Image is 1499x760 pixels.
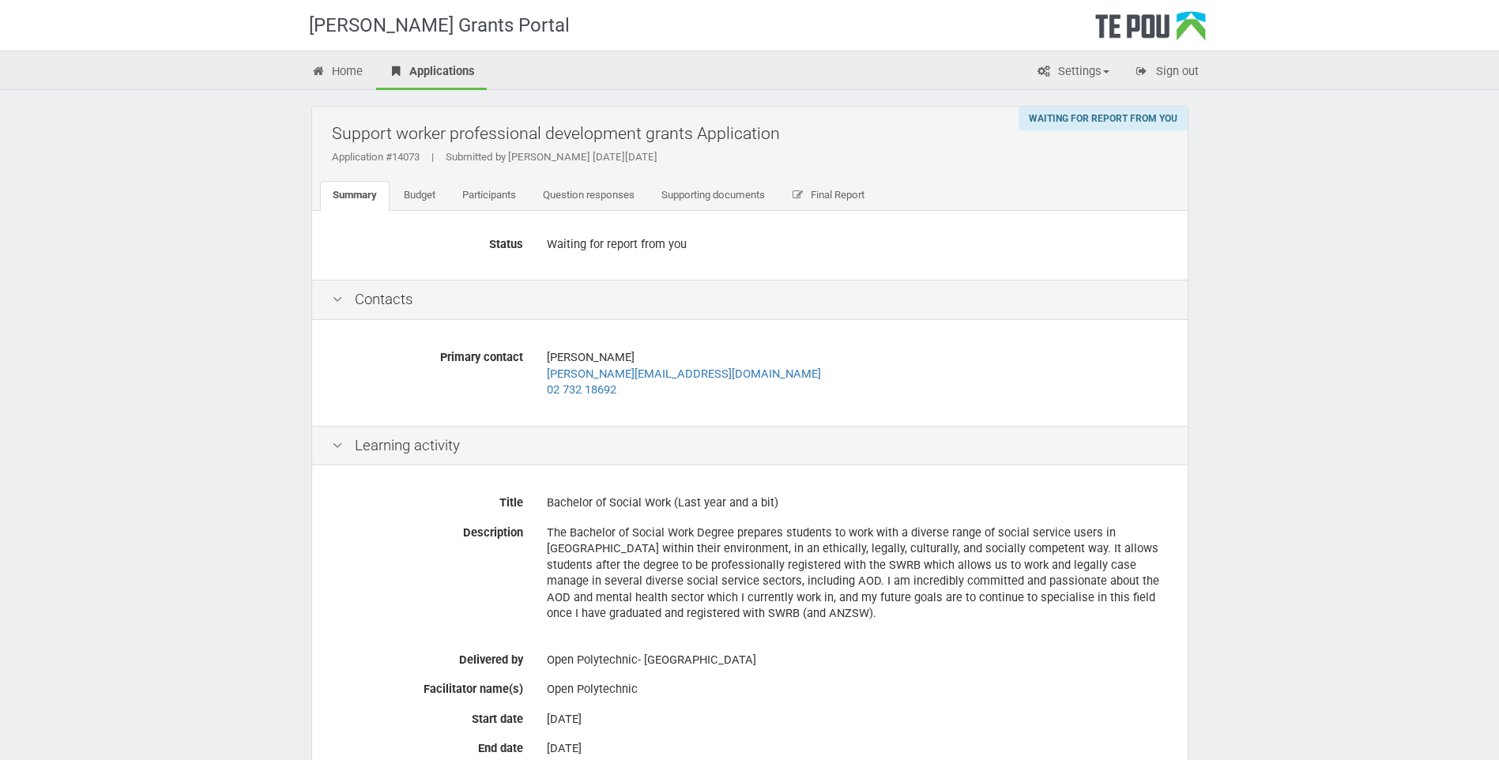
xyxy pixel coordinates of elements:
[320,519,535,541] label: Description
[1095,11,1206,51] div: Te Pou Logo
[547,705,1168,733] div: [DATE]
[332,115,1176,152] h2: Support worker professional development grants Application
[547,231,1168,258] div: Waiting for report from you
[547,367,821,381] a: [PERSON_NAME][EMAIL_ADDRESS][DOMAIN_NAME]
[312,280,1188,320] div: Contacts
[332,150,1176,164] div: Application #14073 Submitted by [PERSON_NAME] [DATE][DATE]
[320,705,535,728] label: Start date
[420,151,446,163] span: |
[391,181,448,211] a: Budget
[779,181,878,211] a: Final Report
[312,426,1188,466] div: Learning activity
[320,735,535,757] label: End date
[320,675,535,698] label: Facilitator name(s)
[320,181,390,211] a: Summary
[320,344,535,366] label: Primary contact
[547,519,1168,644] div: The Bachelor of Social Work Degree prepares students to work with a diverse range of social servi...
[320,231,535,253] label: Status
[547,646,1168,674] div: Open Polytechnic- [GEOGRAPHIC_DATA]
[547,675,1168,703] div: Open Polytechnic
[1019,107,1188,130] div: Waiting for report from you
[811,189,864,201] span: Final Report
[547,382,616,397] a: 02 732 18692
[320,489,535,511] label: Title
[299,55,375,90] a: Home
[649,181,778,211] a: Supporting documents
[547,344,1168,404] div: [PERSON_NAME]
[530,181,647,211] a: Question responses
[1025,55,1121,90] a: Settings
[1123,55,1211,90] a: Sign out
[547,489,1168,517] div: Bachelor of Social Work (Last year and a bit)
[320,646,535,668] label: Delivered by
[376,55,487,90] a: Applications
[450,181,529,211] a: Participants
